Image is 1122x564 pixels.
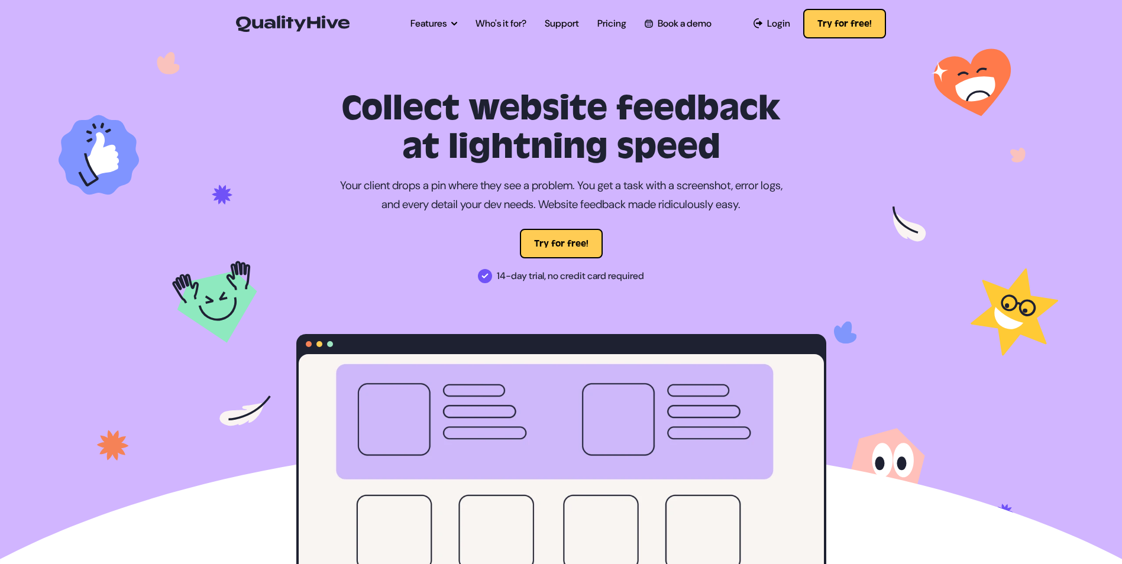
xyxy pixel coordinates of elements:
img: 14-day trial, no credit card required [478,269,492,283]
p: Your client drops a pin where they see a problem. You get a task with a screenshot, error logs, a... [339,176,783,215]
img: QualityHive - Bug Tracking Tool [236,15,350,32]
a: Who's it for? [476,17,526,31]
a: Pricing [597,17,626,31]
a: Book a demo [645,17,711,31]
a: Support [545,17,579,31]
a: Features [410,17,457,31]
span: Login [767,17,790,31]
h1: Collect website feedback at lightning speed [296,90,826,167]
span: 14-day trial, no credit card required [497,267,644,286]
img: Book a QualityHive Demo [645,20,652,27]
a: Login [754,17,791,31]
button: Try for free! [803,9,886,38]
button: Try for free! [520,229,603,258]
